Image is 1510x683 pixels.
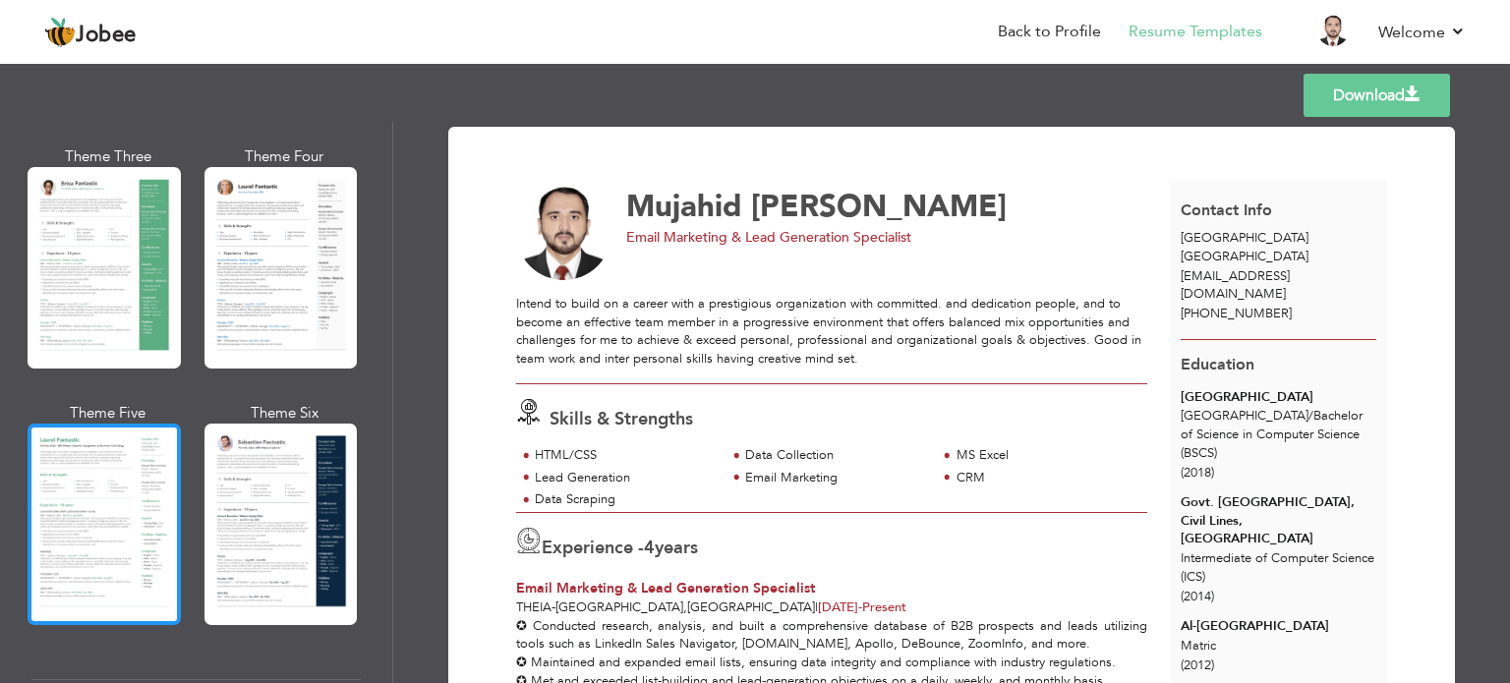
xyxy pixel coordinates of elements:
[1181,549,1374,586] span: Intermediate of Computer Science (ICS)
[644,536,698,561] label: years
[535,446,715,465] div: HTML/CSS
[687,598,815,616] span: [GEOGRAPHIC_DATA]
[1181,267,1290,304] span: [EMAIL_ADDRESS][DOMAIN_NAME]
[535,490,715,509] div: Data Scraping
[1378,21,1466,44] a: Welcome
[552,598,555,616] span: -
[550,407,693,431] span: Skills & Strengths
[626,186,742,227] span: Mujahid
[208,403,362,424] div: Theme Six
[516,295,1147,368] p: Intend to build on a career with a prestigious organization with committed. and dedication people...
[858,598,862,616] span: -
[745,469,925,487] div: Email Marketing
[31,403,185,424] div: Theme Five
[555,598,683,616] span: [GEOGRAPHIC_DATA]
[626,228,911,247] span: Email Marketing & Lead Generation Specialist
[751,186,1007,227] span: [PERSON_NAME]
[1181,388,1376,407] div: [GEOGRAPHIC_DATA]
[1129,21,1262,43] a: Resume Templates
[31,146,185,167] div: Theme Three
[957,469,1136,487] div: CRM
[516,185,612,281] img: No image
[998,21,1101,43] a: Back to Profile
[1308,407,1313,425] span: /
[1181,407,1363,461] span: [GEOGRAPHIC_DATA] Bachelor of Science in Computer Science (BSCS)
[76,25,137,46] span: Jobee
[542,536,644,560] span: Experience -
[815,598,818,616] span: |
[516,579,815,598] span: Email Marketing & Lead Generation Specialist
[1181,464,1214,482] span: (2018)
[644,536,655,560] span: 4
[1181,588,1214,605] span: (2014)
[44,17,76,48] img: jobee.io
[1181,229,1308,247] span: [GEOGRAPHIC_DATA]
[1181,248,1308,265] span: [GEOGRAPHIC_DATA]
[1181,354,1254,375] span: Education
[535,469,715,487] div: Lead Generation
[516,598,552,616] span: Theia
[1181,656,1214,674] span: (2012)
[957,446,1136,465] div: MS Excel
[683,598,687,616] span: ,
[1317,15,1349,46] img: Profile Img
[1304,74,1450,117] a: Download
[1181,617,1376,636] div: Al-[GEOGRAPHIC_DATA]
[1181,637,1216,655] span: Matric
[1181,305,1292,322] span: [PHONE_NUMBER]
[1181,199,1272,221] span: Contact Info
[1181,493,1376,548] div: Govt. [GEOGRAPHIC_DATA], Civil Lines, [GEOGRAPHIC_DATA]
[745,446,925,465] div: Data Collection
[44,17,137,48] a: Jobee
[818,598,906,616] span: Present
[208,146,362,167] div: Theme Four
[818,598,862,616] span: [DATE]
